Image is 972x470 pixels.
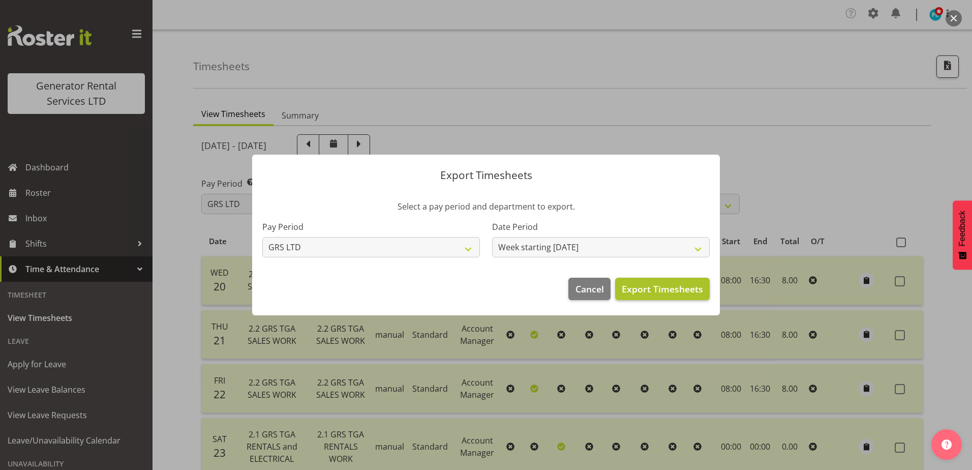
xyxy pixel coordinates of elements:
[575,282,604,296] span: Cancel
[262,221,480,233] label: Pay Period
[941,439,952,450] img: help-xxl-2.png
[958,211,967,246] span: Feedback
[568,278,610,300] button: Cancel
[262,200,710,213] p: Select a pay period and department to export.
[953,200,972,270] button: Feedback - Show survey
[622,282,703,296] span: Export Timesheets
[262,170,710,181] p: Export Timesheets
[492,221,710,233] label: Date Period
[615,278,710,300] button: Export Timesheets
